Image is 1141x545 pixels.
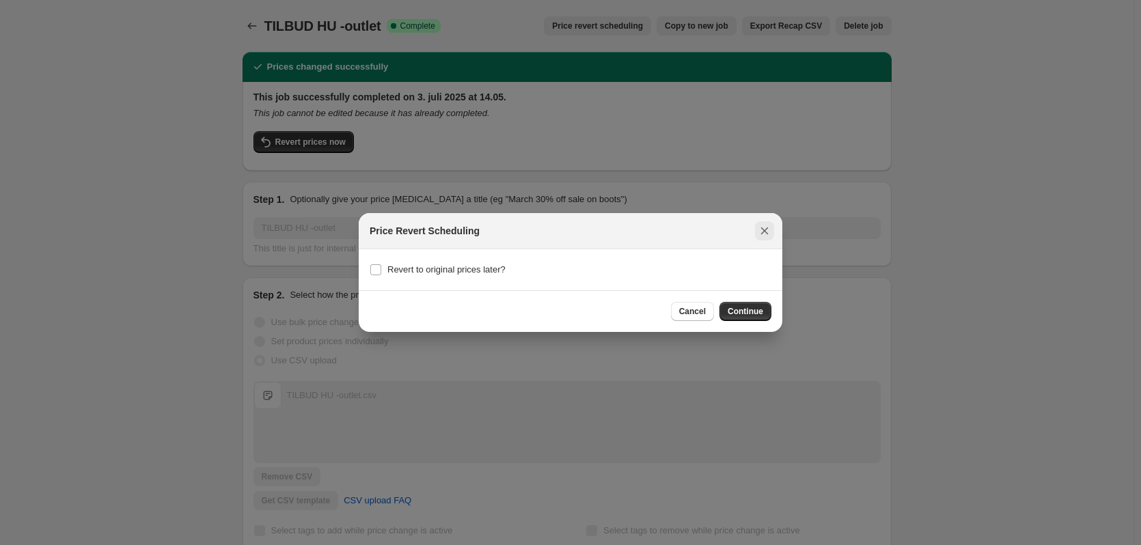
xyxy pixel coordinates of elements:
[755,221,774,240] button: Close
[719,302,771,321] button: Continue
[387,264,506,275] span: Revert to original prices later?
[728,306,763,317] span: Continue
[370,224,480,238] h2: Price Revert Scheduling
[671,302,714,321] button: Cancel
[679,306,706,317] span: Cancel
